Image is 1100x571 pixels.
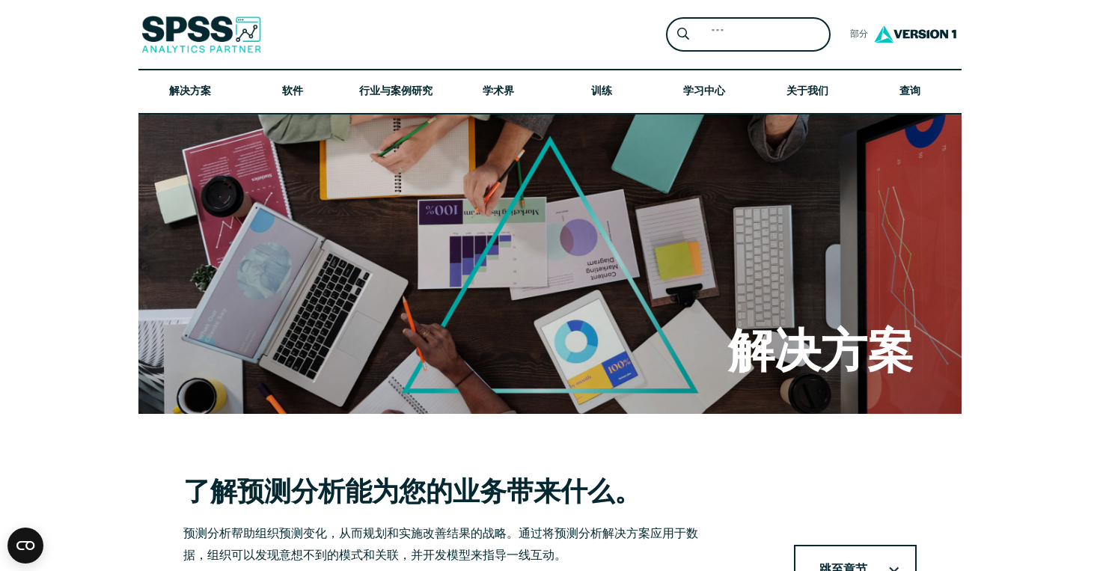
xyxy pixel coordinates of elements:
font: 了解预测分析能为您的业务带来什么。 [183,472,641,508]
font: 解决方案 [169,86,211,97]
font: 行业与案例研究 [359,86,433,97]
button: Open CMP widget [7,528,43,564]
img: Version1 徽标 [870,20,960,48]
font: 解决方案 [728,318,914,379]
form: 网站标题搜索表单 [666,17,831,52]
font: 软件 [282,86,303,97]
font: 学术界 [483,86,514,97]
font: 部分 [850,30,868,39]
svg: 搜索放大镜图标 [677,28,689,40]
font: 训练 [591,86,612,97]
a: 学习中心 [653,70,757,114]
nav: 桌面版网站主菜单 [138,70,962,114]
a: 关于我们 [756,70,859,114]
button: 搜索放大镜图标 [670,21,697,49]
a: 查询 [859,70,962,114]
a: 行业与案例研究 [344,70,447,114]
a: 训练 [550,70,653,114]
a: 软件 [242,70,345,114]
a: 学术界 [447,70,551,114]
font: 关于我们 [786,86,828,97]
img: SPSS 分析合作伙伴 [141,16,261,53]
font: 学习中心 [683,86,725,97]
a: 解决方案 [138,70,242,114]
font: 预测分析帮助组织预测变化，从而规划和实施改善结果的战略。通过将预测分析解决方案应用于数据，组织可以发现意想不到的模式和关联，并开发模型来指导一线互动。 [183,528,698,562]
font: 查询 [899,86,920,97]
